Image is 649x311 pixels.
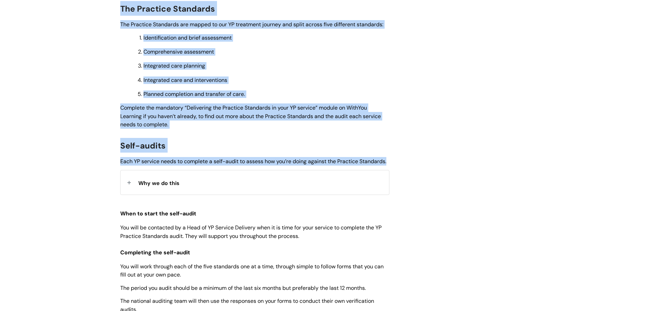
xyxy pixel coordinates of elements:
span: Self-audits [120,140,166,151]
span: Planned completion and transfer of care. [143,90,245,98]
span: When to start the self-audit [120,210,196,217]
span: You will be contacted by a Head of YP Service Delivery when it is time for your service to comple... [120,224,382,240]
span: Complete the mandatory “Delivering the Practice Standards in your YP service” module on WithYou L... [120,104,381,128]
span: The period you audit should be a minimum of the last six months but preferably the last 12 months. [120,284,366,292]
span: Completing the self-audit [120,249,190,256]
span: Integrated care and interventions [143,76,227,84]
span: Integrated care planning [143,62,205,69]
span: The Practice Standards [120,3,215,14]
span: Why we do this [138,180,180,187]
span: Each YP service needs to complete a self-audit to assess how you’re doing against the Practice St... [120,158,386,165]
span: Comprehensive assessment [143,48,214,55]
span: The Practice Standards are mapped to our YP treatment journey and split across five different sta... [120,21,383,28]
span: You will work through each of the five standards one at a time, through simple to follow forms th... [120,263,384,279]
span: Identification and brief assessment [143,34,232,41]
